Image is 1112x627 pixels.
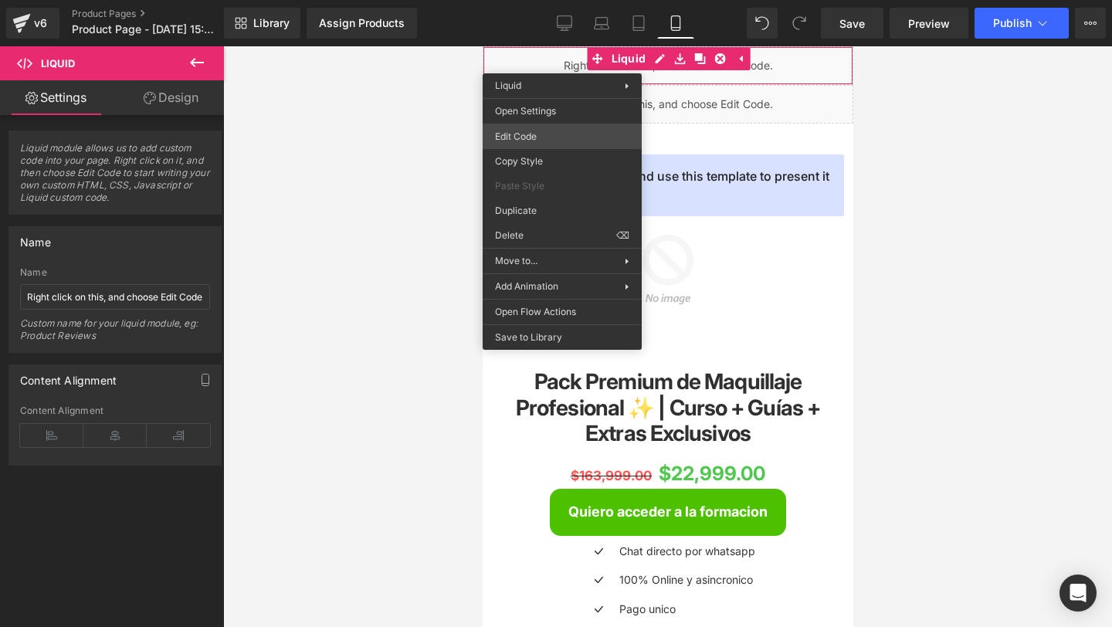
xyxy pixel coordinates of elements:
[495,330,629,344] span: Save to Library
[975,8,1069,39] button: Publish
[20,365,117,387] div: Content Alignment
[839,15,865,32] span: Save
[247,1,267,24] a: Expand / Collapse
[6,8,59,39] a: v6
[253,16,290,30] span: Library
[784,8,815,39] button: Redo
[137,497,273,513] p: Chat directo por whatsapp
[616,229,629,242] span: ⌫
[72,8,249,20] a: Product Pages
[583,8,620,39] a: Laptop
[319,17,405,29] div: Assign Products
[20,267,210,278] div: Name
[137,525,273,542] p: 100% Online y asincronico
[657,8,694,39] a: Mobile
[495,104,629,118] span: Open Settings
[495,305,629,319] span: Open Flow Actions
[207,1,227,24] a: Clone Module
[67,442,303,490] button: Quiero acceder a la formacion
[176,412,283,442] span: $22,999.00
[115,80,227,115] a: Design
[495,229,616,242] span: Delete
[620,8,657,39] a: Tablet
[224,8,300,39] a: New Library
[125,1,168,24] span: Liquid
[993,17,1032,29] span: Publish
[187,1,207,24] a: Save module
[495,130,629,144] span: Edit Code
[495,154,629,168] span: Copy Style
[31,13,50,33] div: v6
[20,142,210,214] span: Liquid module allows us to add custom code into your page. Right click on it, and then choose Edi...
[88,422,169,437] span: $163,999.00
[19,323,351,401] a: Pack Premium de Maquillaje Profesional ✨ | Curso + Guías + Extras Exclusivos
[1059,574,1097,612] div: Open Intercom Messenger
[49,120,349,158] span: and use this template to present it on live store
[72,23,220,36] span: Product Page - [DATE] 15:33:13
[20,227,51,249] div: Name
[41,57,75,69] span: Liquid
[495,179,629,193] span: Paste Style
[495,254,625,268] span: Move to...
[1075,8,1106,39] button: More
[20,405,210,416] div: Content Alignment
[495,80,521,91] span: Liquid
[890,8,968,39] a: Preview
[49,122,149,137] span: Assign a product
[908,15,950,32] span: Preview
[546,8,583,39] a: Desktop
[747,8,778,39] button: Undo
[86,124,285,323] img: Pack Premium de Maquillaje Profesional ✨ | Curso + Guías + Extras Exclusivos
[495,280,625,293] span: Add Animation
[20,317,210,352] div: Custom name for your liquid module, eg: Product Reviews
[227,1,247,24] a: Delete Module
[86,457,285,473] span: Quiero acceder a la formacion
[495,204,629,218] span: Duplicate
[137,554,273,571] p: Pago unico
